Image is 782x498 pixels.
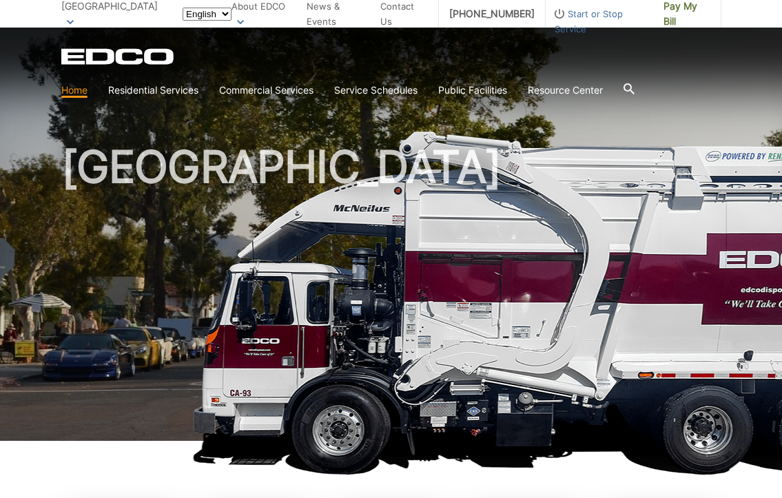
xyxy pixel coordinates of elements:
[219,83,313,98] a: Commercial Services
[108,83,198,98] a: Residential Services
[438,83,507,98] a: Public Facilities
[528,83,603,98] a: Resource Center
[61,83,88,98] a: Home
[61,48,176,65] a: EDCD logo. Return to the homepage.
[334,83,418,98] a: Service Schedules
[183,8,231,21] select: Select a language
[61,145,721,447] h1: [GEOGRAPHIC_DATA]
